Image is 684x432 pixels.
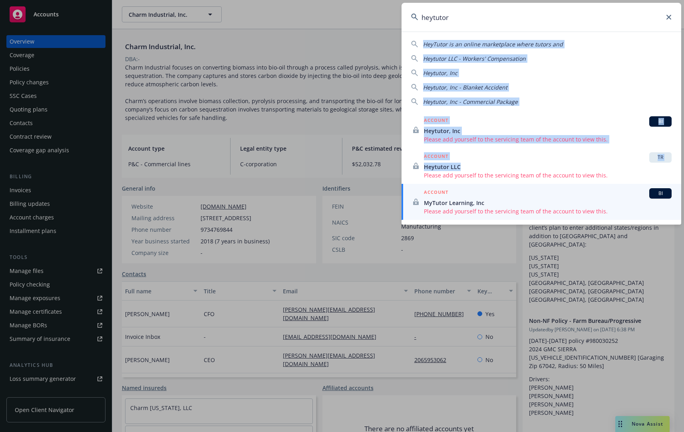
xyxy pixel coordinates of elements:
a: ACCOUNTBIHeytutor, IncPlease add yourself to the servicing team of the account to view this. [402,112,681,148]
span: Heytutor, Inc - Commercial Package [423,98,518,106]
h5: ACCOUNT [424,152,448,162]
h5: ACCOUNT [424,116,448,126]
span: Heytutor, Inc [423,69,457,77]
span: Heytutor LLC - Workers' Compensation [423,55,526,62]
span: TR [652,154,668,161]
a: ACCOUNTBIMyTutor Learning, IncPlease add yourself to the servicing team of the account to view this. [402,184,681,220]
span: Please add yourself to the servicing team of the account to view this. [424,207,672,215]
input: Search... [402,3,681,32]
span: BI [652,118,668,125]
span: Heytutor, Inc - Blanket Accident [423,84,507,91]
span: Please add yourself to the servicing team of the account to view this. [424,171,672,179]
span: Please add yourself to the servicing team of the account to view this. [424,135,672,143]
span: BI [652,190,668,197]
span: Heytutor LLC [424,163,672,171]
a: ACCOUNTTRHeytutor LLCPlease add yourself to the servicing team of the account to view this. [402,148,681,184]
span: Heytutor, Inc [424,127,672,135]
span: MyTutor Learning, Inc [424,199,672,207]
h5: ACCOUNT [424,188,448,198]
span: HeyTutor is an online marketplace where tutors and [423,40,563,48]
